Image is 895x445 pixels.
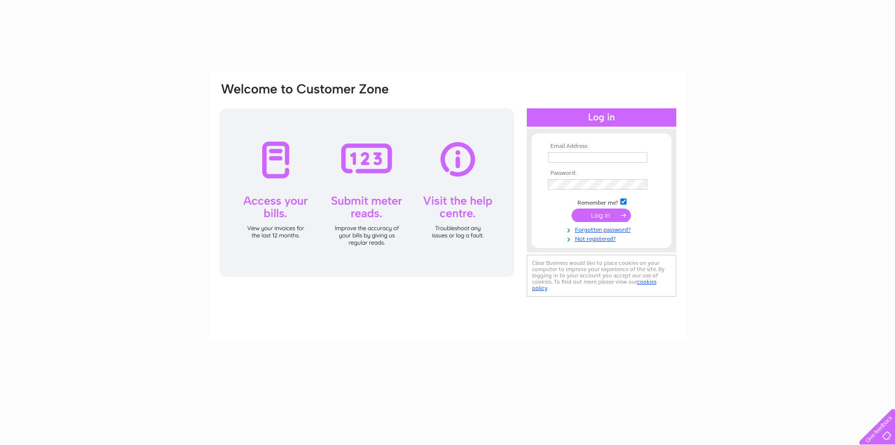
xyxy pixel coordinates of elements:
div: Clear Business would like to place cookies on your computer to improve your experience of the sit... [527,255,676,297]
a: cookies policy [532,278,656,291]
input: Submit [572,209,631,222]
th: Email Address: [546,143,657,150]
a: Not registered? [548,234,657,243]
a: Forgotten password? [548,224,657,234]
th: Password: [546,170,657,177]
td: Remember me? [546,197,657,207]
